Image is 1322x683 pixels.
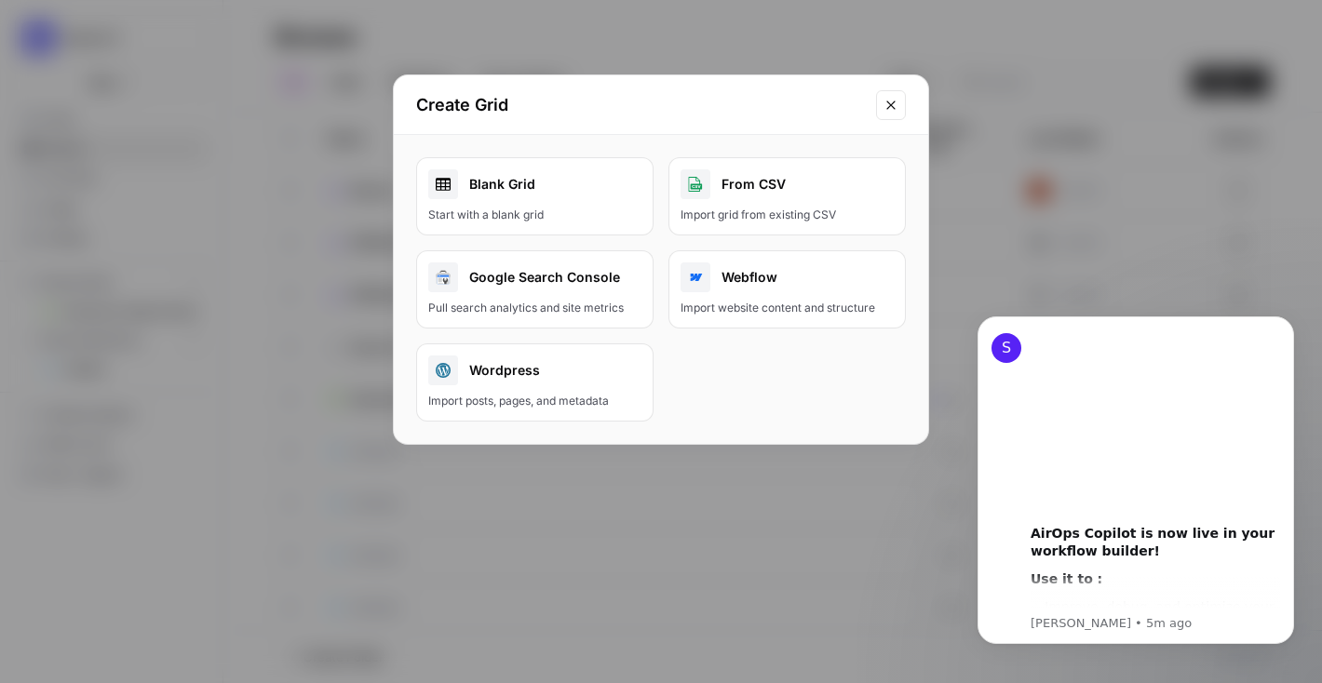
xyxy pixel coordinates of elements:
button: Google Search ConsolePull search analytics and site metrics [416,250,654,328]
div: Webflow [681,262,894,292]
button: WordpressImport posts, pages, and metadata [416,343,654,422]
div: Start with a blank grid [428,207,641,223]
a: Blank GridStart with a blank grid [416,157,654,235]
div: Google Search Console [428,262,641,292]
div: Import grid from existing CSV [681,207,894,223]
iframe: Intercom notifications message [950,288,1322,674]
div: Import website content and structure [681,300,894,316]
div: Pull search analytics and site metrics [428,300,641,316]
div: From CSV [681,169,894,199]
div: Wordpress [428,355,641,385]
button: Close modal [876,90,906,120]
button: From CSVImport grid from existing CSV [668,157,906,235]
button: WebflowImport website content and structure [668,250,906,328]
div: Import posts, pages, and metadata [428,393,641,409]
div: Blank Grid [428,169,641,199]
h2: Create Grid [416,92,865,118]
